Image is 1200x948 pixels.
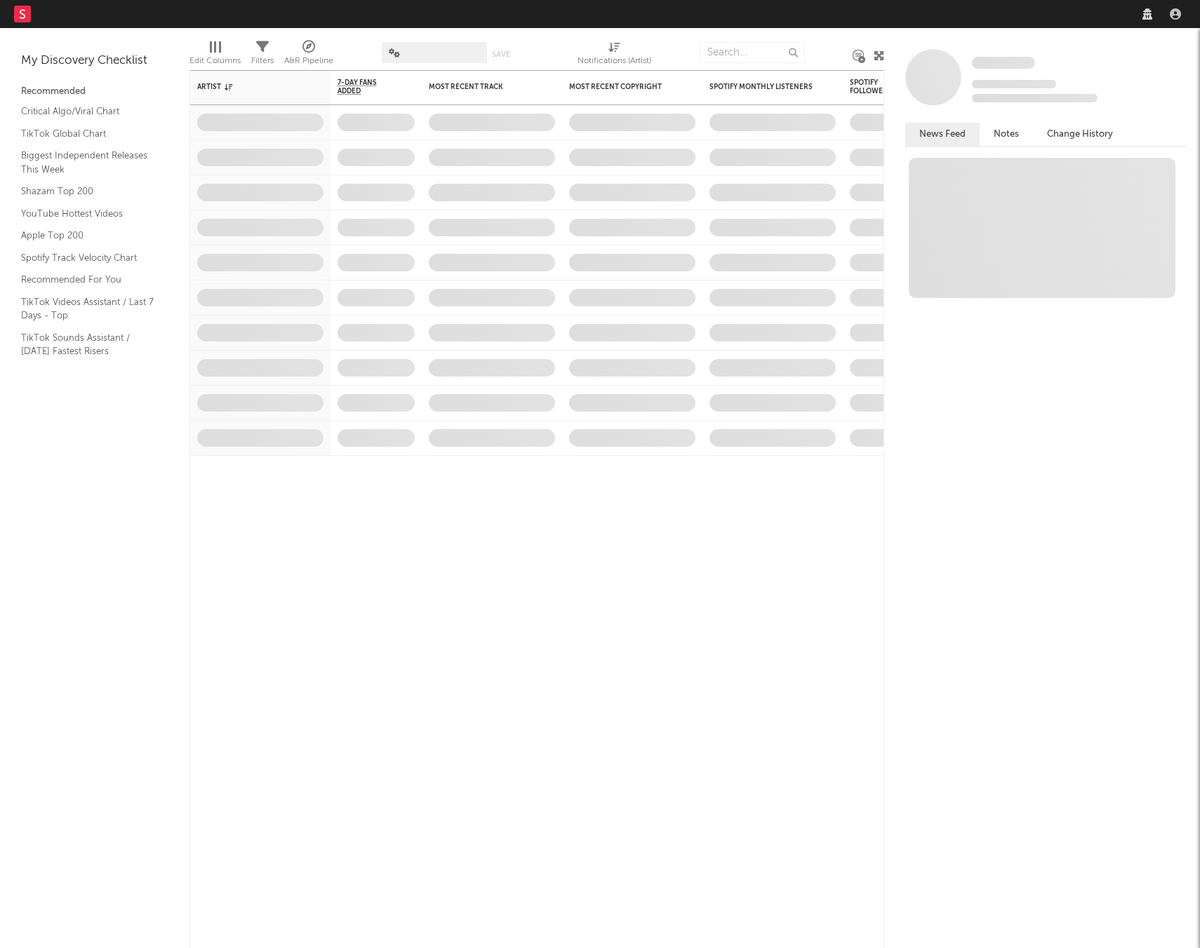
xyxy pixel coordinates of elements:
[189,53,241,69] div: Edit Columns
[21,53,168,69] div: My Discovery Checklist
[251,35,274,76] div: Filters
[972,56,1035,70] a: Some Artist
[980,123,1033,146] button: Notes
[429,83,534,91] div: Most Recent Track
[700,42,805,63] input: Search...
[21,126,154,142] a: TikTok Global Chart
[905,123,980,146] button: News Feed
[284,35,333,76] div: A&R Pipeline
[578,35,651,76] div: Notifications (Artist)
[189,35,241,76] div: Edit Columns
[972,94,1098,102] span: 0 fans last week
[21,206,154,222] a: YouTube Hottest Videos
[850,79,899,95] div: Spotify Followers
[21,104,154,119] a: Critical Algo/Viral Chart
[972,80,1056,88] span: Tracking Since: [DATE]
[21,272,154,287] a: Recommended For You
[338,79,394,95] span: 7-Day Fans Added
[251,53,274,69] div: Filters
[578,53,651,69] div: Notifications (Artist)
[21,250,154,266] a: Spotify Track Velocity Chart
[284,53,333,69] div: A&R Pipeline
[709,83,815,91] div: Spotify Monthly Listeners
[197,83,302,91] div: Artist
[21,184,154,199] a: Shazam Top 200
[21,148,154,177] a: Biggest Independent Releases This Week
[21,228,154,243] a: Apple Top 200
[972,57,1035,69] span: Some Artist
[569,83,674,91] div: Most Recent Copyright
[21,294,154,323] a: TikTok Videos Assistant / Last 7 Days - Top
[492,50,510,58] button: Save
[1033,123,1127,146] button: Change History
[21,330,154,359] a: TikTok Sounds Assistant / [DATE] Fastest Risers
[21,83,168,100] div: Recommended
